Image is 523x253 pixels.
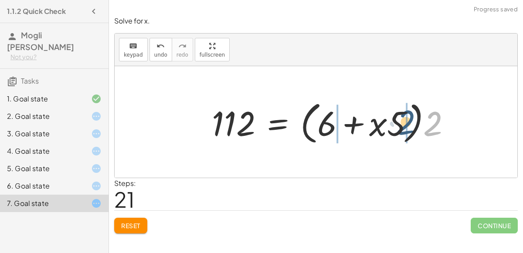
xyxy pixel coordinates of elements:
[91,111,102,121] i: Task started.
[154,52,167,58] span: undo
[121,222,140,229] span: Reset
[129,41,137,51] i: keyboard
[91,163,102,174] i: Task started.
[7,198,77,209] div: 7. Goal state
[91,181,102,191] i: Task started.
[91,198,102,209] i: Task started.
[7,146,77,156] div: 4. Goal state
[149,38,172,61] button: undoundo
[124,52,143,58] span: keypad
[195,38,230,61] button: fullscreen
[10,53,102,61] div: Not you?
[200,52,225,58] span: fullscreen
[91,128,102,139] i: Task started.
[7,30,74,52] span: Mogli [PERSON_NAME]
[114,16,518,26] p: Solve for x.
[177,52,188,58] span: redo
[21,76,39,85] span: Tasks
[474,5,518,14] span: Progress saved
[114,186,135,213] span: 21
[114,179,136,188] label: Steps:
[178,41,187,51] i: redo
[7,128,77,139] div: 3. Goal state
[7,181,77,191] div: 6. Goal state
[172,38,193,61] button: redoredo
[91,94,102,104] i: Task finished and correct.
[7,163,77,174] div: 5. Goal state
[119,38,148,61] button: keyboardkeypad
[114,218,147,233] button: Reset
[7,6,66,17] h4: 1.1.2 Quick Check
[7,94,77,104] div: 1. Goal state
[91,146,102,156] i: Task started.
[156,41,165,51] i: undo
[7,111,77,121] div: 2. Goal state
